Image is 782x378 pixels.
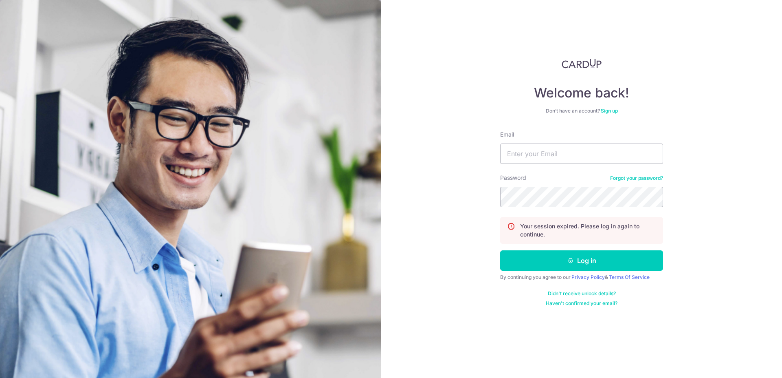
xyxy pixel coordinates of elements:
label: Password [500,174,526,182]
a: Privacy Policy [571,274,605,280]
a: Terms Of Service [609,274,650,280]
a: Haven't confirmed your email? [546,300,617,307]
img: CardUp Logo [562,59,602,69]
a: Sign up [601,108,618,114]
input: Enter your Email [500,144,663,164]
label: Email [500,130,514,139]
div: By continuing you agree to our & [500,274,663,281]
a: Didn't receive unlock details? [548,290,616,297]
h4: Welcome back! [500,85,663,101]
div: Don’t have an account? [500,108,663,114]
p: Your session expired. Please log in again to continue. [520,222,656,239]
a: Forgot your password? [610,175,663,181]
button: Log in [500,250,663,271]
